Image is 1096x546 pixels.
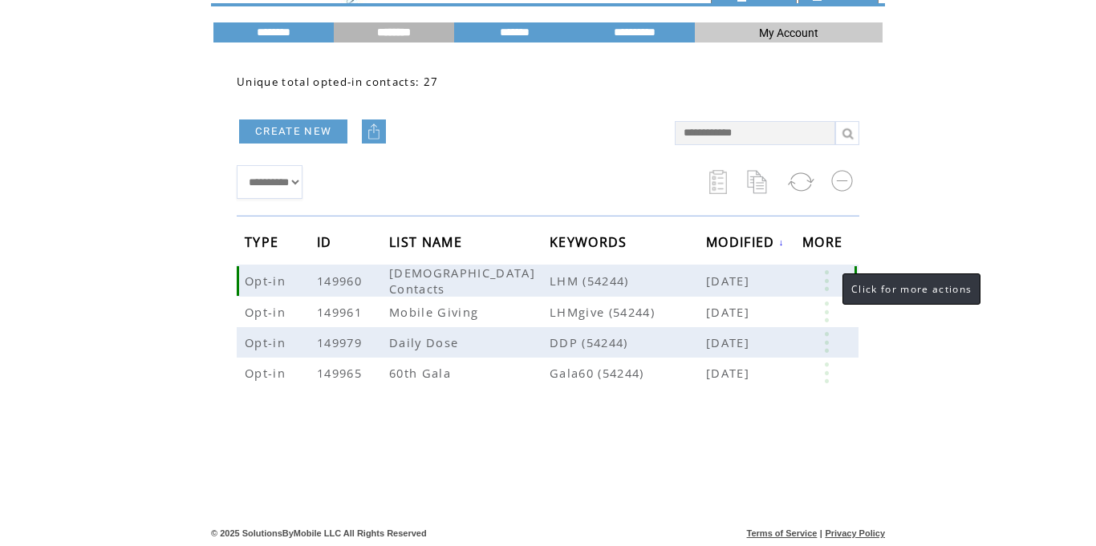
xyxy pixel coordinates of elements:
span: Opt-in [245,365,290,381]
span: Unique total opted-in contacts: 27 [237,75,438,89]
span: LHM (54244) [550,273,706,289]
span: TYPE [245,229,282,259]
a: ID [317,237,336,246]
span: ID [317,229,336,259]
a: Terms of Service [747,528,818,538]
span: MODIFIED [706,229,779,259]
span: Daily Dose [389,334,462,350]
span: My Account [759,26,818,39]
span: [DATE] [706,365,753,381]
span: 149965 [317,365,366,381]
span: MORE [802,229,846,259]
span: 149960 [317,273,366,289]
span: 149979 [317,334,366,350]
a: Privacy Policy [825,528,885,538]
a: TYPE [245,237,282,246]
span: Mobile Giving [389,304,482,320]
span: [DATE] [706,334,753,350]
img: upload.png [366,123,382,140]
span: 60th Gala [389,365,455,381]
span: [DATE] [706,273,753,289]
span: Opt-in [245,273,290,289]
a: LIST NAME [389,237,466,246]
span: © 2025 SolutionsByMobile LLC All Rights Reserved [211,528,427,538]
span: Opt-in [245,334,290,350]
span: DDP (54244) [550,334,706,350]
span: 149961 [317,304,366,320]
span: [DEMOGRAPHIC_DATA] Contacts [389,265,535,297]
a: MODIFIED↓ [706,237,785,247]
a: KEYWORDS [550,237,631,246]
span: Opt-in [245,304,290,320]
a: CREATE NEW [239,119,347,144]
span: Click for more actions [851,282,972,296]
span: | [820,528,822,538]
span: Gala60 (54244) [550,365,706,381]
span: LHMgive (54244) [550,304,706,320]
span: KEYWORDS [550,229,631,259]
span: LIST NAME [389,229,466,259]
span: [DATE] [706,304,753,320]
